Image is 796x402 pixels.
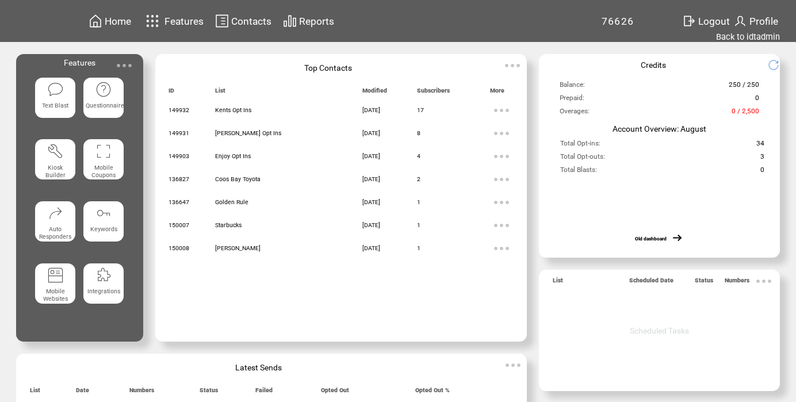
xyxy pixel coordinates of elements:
[231,16,271,27] span: Contacts
[169,198,189,206] span: 136647
[417,221,420,229] span: 1
[113,54,136,77] img: ellypsis.svg
[91,164,116,179] span: Mobile Coupons
[362,198,380,206] span: [DATE]
[560,139,600,152] span: Total Opt-ins:
[87,12,133,30] a: Home
[501,54,524,77] img: ellypsis.svg
[417,106,424,114] span: 17
[760,152,764,165] span: 3
[417,244,420,252] span: 1
[45,164,66,179] span: Kiosk Builder
[215,152,251,160] span: Enjoy Opt Ins
[490,122,513,145] img: ellypsis.svg
[752,270,775,293] img: ellypsis.svg
[47,205,64,221] img: auto-responders.svg
[169,106,189,114] span: 149932
[490,237,513,260] img: ellypsis.svg
[215,106,251,114] span: Kents Opt Ins
[200,386,218,399] span: Status
[490,168,513,191] img: ellypsis.svg
[560,166,597,178] span: Total Blasts:
[83,78,124,132] a: Questionnaire
[635,236,667,242] a: Old dashboard
[716,32,780,42] a: Back to idtadmin
[169,221,189,229] span: 150007
[215,175,261,183] span: Coos Bay Toyota
[417,152,420,160] span: 4
[35,201,75,255] a: Auto Responders
[129,386,154,399] span: Numbers
[215,221,242,229] span: Starbucks
[76,386,89,399] span: Date
[602,16,634,27] span: 76626
[90,225,117,233] span: Keywords
[362,221,380,229] span: [DATE]
[490,99,513,122] img: ellypsis.svg
[768,59,787,71] img: refresh.png
[42,102,68,109] span: Text Blast
[613,124,706,133] span: Account Overview: August
[141,10,206,32] a: Features
[755,94,759,106] span: 0
[629,277,673,289] span: Scheduled Date
[490,214,513,237] img: ellypsis.svg
[83,139,124,193] a: Mobile Coupons
[299,16,334,27] span: Reports
[749,16,778,27] span: Profile
[86,102,124,109] span: Questionnaire
[255,386,273,399] span: Failed
[143,12,163,30] img: features.svg
[417,129,420,137] span: 8
[490,145,513,168] img: ellypsis.svg
[213,12,273,30] a: Contacts
[417,87,450,99] span: Subscribers
[64,58,95,67] span: Features
[362,175,380,183] span: [DATE]
[35,263,75,317] a: Mobile Websites
[105,16,131,27] span: Home
[169,175,189,183] span: 136827
[725,277,749,289] span: Numbers
[89,14,102,28] img: home.svg
[362,244,380,252] span: [DATE]
[215,129,281,137] span: [PERSON_NAME] Opt Ins
[641,60,666,70] span: Credits
[169,87,174,99] span: ID
[729,81,759,93] span: 250 / 250
[35,139,75,193] a: Kiosk Builder
[732,107,759,120] span: 0 / 2,500
[695,277,713,289] span: Status
[682,14,696,28] img: exit.svg
[362,152,380,160] span: [DATE]
[415,386,450,399] span: Opted Out %
[362,106,380,114] span: [DATE]
[47,81,64,98] img: text-blast.svg
[169,244,189,252] span: 150008
[169,129,189,137] span: 149931
[680,12,732,30] a: Logout
[169,152,189,160] span: 149903
[47,143,64,160] img: tool%201.svg
[417,175,420,183] span: 2
[95,205,112,221] img: keywords.svg
[560,152,605,165] span: Total Opt-outs:
[164,16,204,27] span: Features
[304,63,352,72] span: Top Contacts
[95,267,112,284] img: integrations.svg
[283,14,297,28] img: chart.svg
[733,14,747,28] img: profile.svg
[490,87,504,99] span: More
[215,14,229,28] img: contacts.svg
[490,191,513,214] img: ellypsis.svg
[47,267,64,284] img: mobile-websites.svg
[362,87,387,99] span: Modified
[83,263,124,317] a: Integrations
[732,12,780,30] a: Profile
[560,94,584,106] span: Prepaid:
[502,354,525,377] img: ellypsis.svg
[760,166,764,178] span: 0
[215,87,225,99] span: List
[560,81,585,93] span: Balance:
[756,139,764,152] span: 34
